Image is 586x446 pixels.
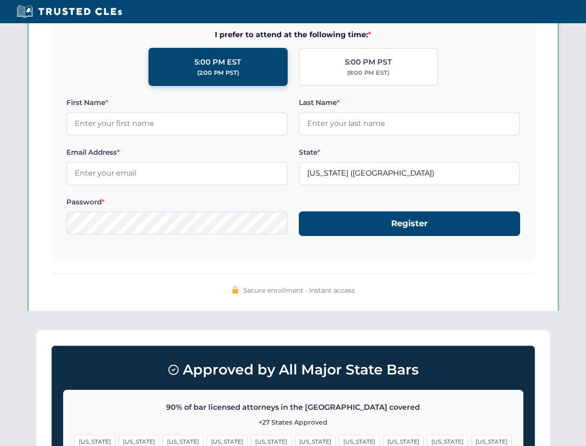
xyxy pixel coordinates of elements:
[63,357,523,382] h3: Approved by All Major State Bars
[66,97,288,108] label: First Name
[299,147,520,158] label: State
[299,97,520,108] label: Last Name
[194,56,241,68] div: 5:00 PM EST
[299,162,520,185] input: Florida (FL)
[66,147,288,158] label: Email Address
[66,197,288,208] label: Password
[75,401,512,413] p: 90% of bar licensed attorneys in the [GEOGRAPHIC_DATA] covered
[66,29,520,41] span: I prefer to attend at the following time:
[14,5,125,19] img: Trusted CLEs
[66,162,288,185] input: Enter your email
[299,211,520,236] button: Register
[75,417,512,427] p: +27 States Approved
[299,112,520,135] input: Enter your last name
[66,112,288,135] input: Enter your first name
[345,56,392,68] div: 5:00 PM PST
[232,286,239,294] img: 🔒
[197,68,239,78] div: (2:00 PM PST)
[347,68,389,78] div: (8:00 PM EST)
[243,285,355,295] span: Secure enrollment • Instant access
